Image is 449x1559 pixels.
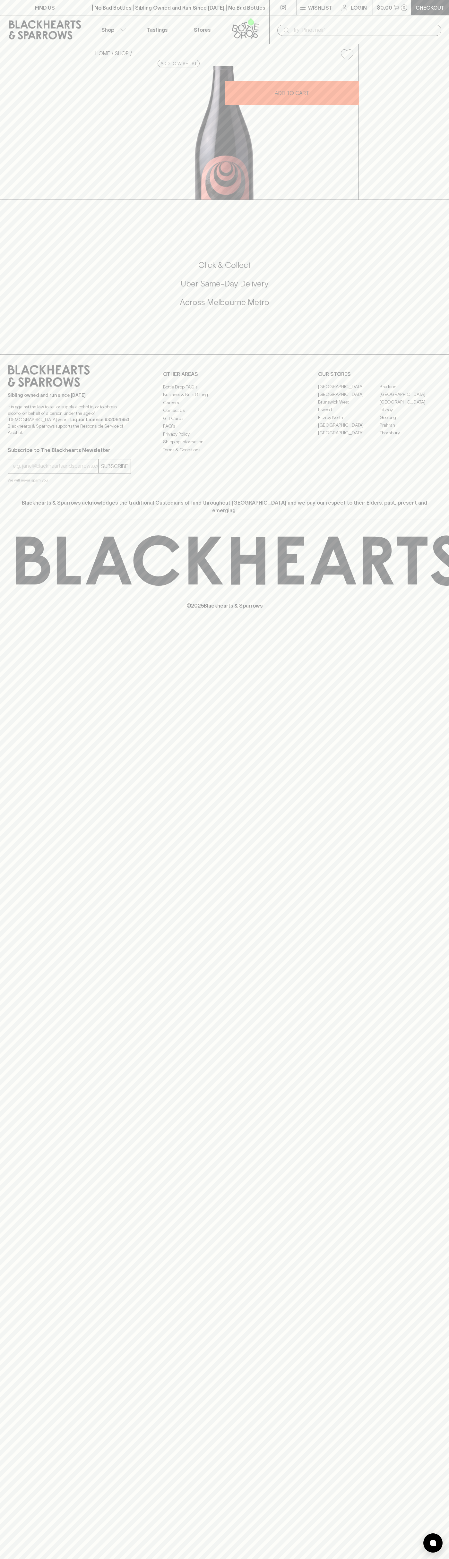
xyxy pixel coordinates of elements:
a: Business & Bulk Gifting [163,391,286,399]
a: Braddon [380,383,441,391]
a: [GEOGRAPHIC_DATA] [380,398,441,406]
a: [GEOGRAPHIC_DATA] [318,391,380,398]
h5: Across Melbourne Metro [8,297,441,308]
button: Add to wishlist [338,47,356,63]
p: Sibling owned and run since [DATE] [8,392,131,398]
p: Tastings [147,26,168,34]
a: SHOP [115,50,129,56]
p: FIND US [35,4,55,12]
button: Add to wishlist [158,60,200,67]
p: Wishlist [308,4,332,12]
div: Call to action block [8,234,441,342]
a: Tastings [135,15,180,44]
a: Gift Cards [163,414,286,422]
a: [GEOGRAPHIC_DATA] [318,422,380,429]
p: 0 [403,6,405,9]
a: Careers [163,399,286,406]
p: $0.00 [377,4,392,12]
a: Stores [180,15,225,44]
p: It is against the law to sell or supply alcohol to, or to obtain alcohol on behalf of a person un... [8,404,131,436]
a: Brunswick West [318,398,380,406]
p: ADD TO CART [275,89,309,97]
a: Thornbury [380,429,441,437]
img: 39946.png [90,66,358,200]
p: We will never spam you [8,477,131,483]
strong: Liquor License #32064953 [70,417,129,422]
p: OUR STORES [318,370,441,378]
button: Shop [90,15,135,44]
a: Fitzroy North [318,414,380,422]
p: Subscribe to The Blackhearts Newsletter [8,446,131,454]
h5: Uber Same-Day Delivery [8,278,441,289]
p: Checkout [416,4,445,12]
input: e.g. jane@blackheartsandsparrows.com.au [13,461,98,471]
a: Contact Us [163,407,286,414]
a: Shipping Information [163,438,286,446]
img: bubble-icon [430,1540,436,1546]
a: [GEOGRAPHIC_DATA] [318,429,380,437]
p: Stores [194,26,211,34]
p: SUBSCRIBE [101,462,128,470]
p: Login [351,4,367,12]
a: Elwood [318,406,380,414]
a: Bottle Drop FAQ's [163,383,286,391]
a: [GEOGRAPHIC_DATA] [318,383,380,391]
a: [GEOGRAPHIC_DATA] [380,391,441,398]
a: Geelong [380,414,441,422]
p: OTHER AREAS [163,370,286,378]
input: Try "Pinot noir" [293,25,436,35]
p: Blackhearts & Sparrows acknowledges the traditional Custodians of land throughout [GEOGRAPHIC_DAT... [13,499,436,514]
button: SUBSCRIBE [99,459,131,473]
button: ADD TO CART [225,81,359,105]
a: Fitzroy [380,406,441,414]
a: FAQ's [163,422,286,430]
a: Prahran [380,422,441,429]
a: HOME [95,50,110,56]
a: Terms & Conditions [163,446,286,454]
a: Privacy Policy [163,430,286,438]
h5: Click & Collect [8,260,441,270]
p: Shop [101,26,114,34]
